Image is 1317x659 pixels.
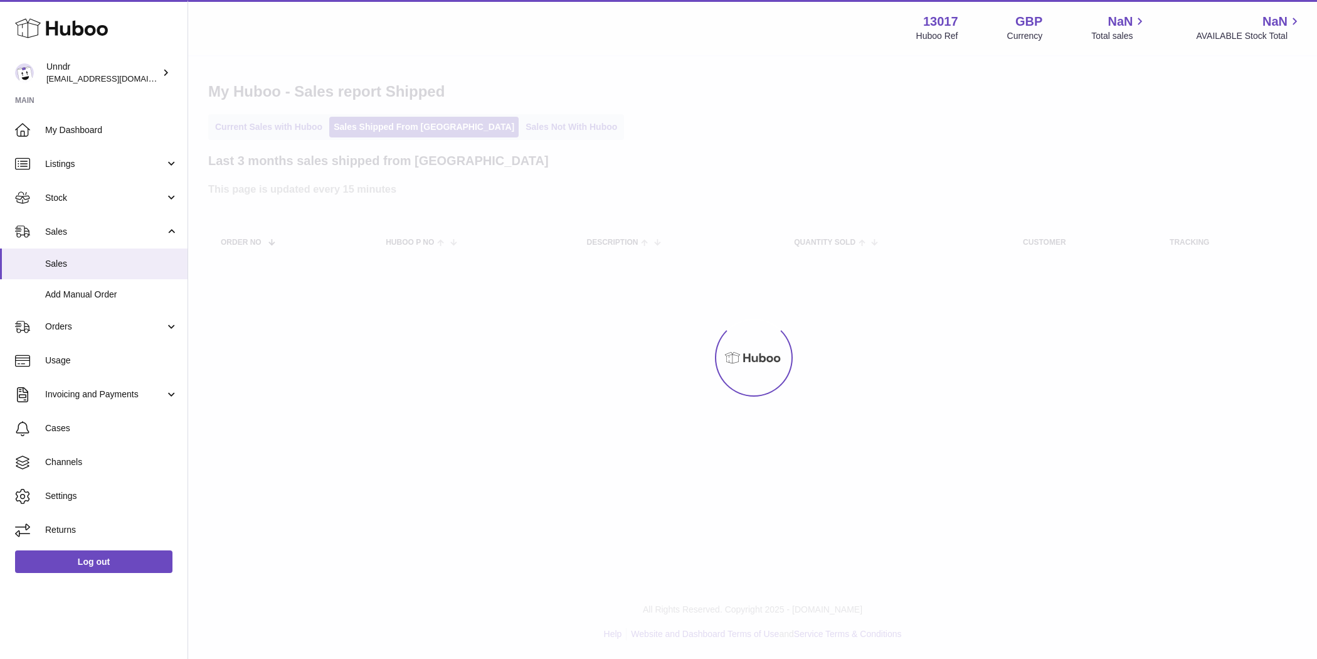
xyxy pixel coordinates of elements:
[45,490,178,502] span: Settings
[45,524,178,536] span: Returns
[45,192,165,204] span: Stock
[923,13,958,30] strong: 13017
[45,422,178,434] span: Cases
[45,226,165,238] span: Sales
[45,258,178,270] span: Sales
[1091,13,1147,42] a: NaN Total sales
[45,289,178,301] span: Add Manual Order
[1196,13,1302,42] a: NaN AVAILABLE Stock Total
[45,355,178,367] span: Usage
[1091,30,1147,42] span: Total sales
[15,550,172,573] a: Log out
[46,61,159,85] div: Unndr
[15,63,34,82] img: sofiapanwar@gmail.com
[45,158,165,170] span: Listings
[1262,13,1288,30] span: NaN
[916,30,958,42] div: Huboo Ref
[45,124,178,136] span: My Dashboard
[45,321,165,333] span: Orders
[1015,13,1042,30] strong: GBP
[1007,30,1043,42] div: Currency
[45,456,178,468] span: Channels
[46,73,184,83] span: [EMAIL_ADDRESS][DOMAIN_NAME]
[45,388,165,400] span: Invoicing and Payments
[1196,30,1302,42] span: AVAILABLE Stock Total
[1108,13,1133,30] span: NaN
